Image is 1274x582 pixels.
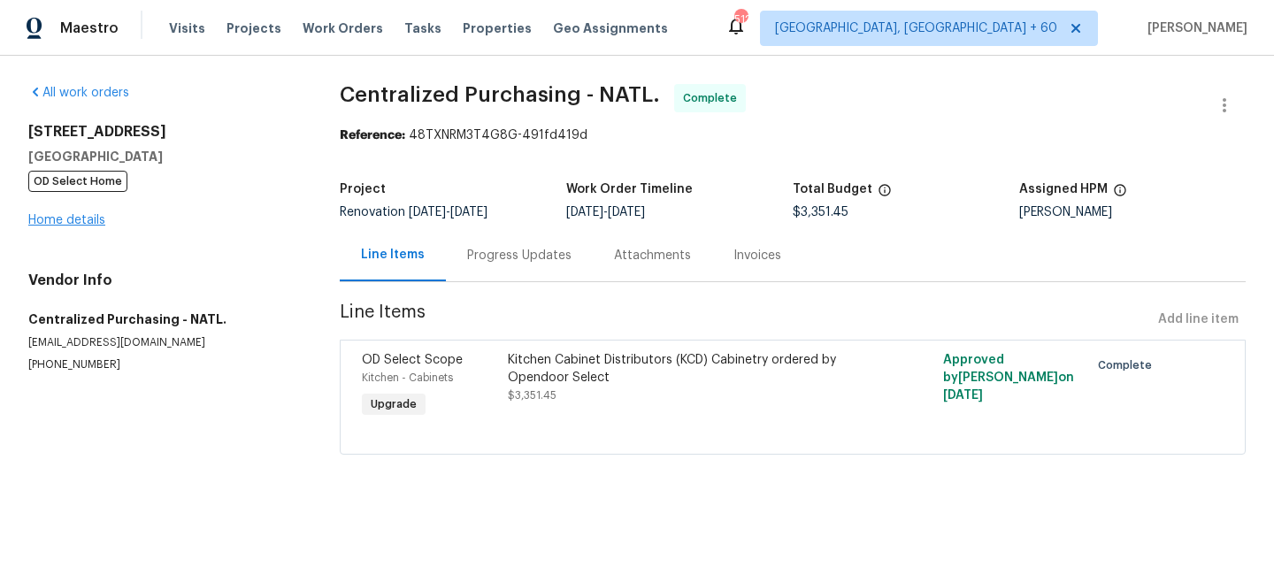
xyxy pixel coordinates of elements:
span: $3,351.45 [508,390,556,401]
h5: Project [340,183,386,195]
div: 48TXNRM3T4G8G-491fd419d [340,126,1246,144]
div: Kitchen Cabinet Distributors (KCD) Cabinetry ordered by Opendoor Select [508,351,861,387]
b: Reference: [340,129,405,142]
span: Projects [226,19,281,37]
div: [PERSON_NAME] [1019,206,1246,218]
h5: Work Order Timeline [566,183,693,195]
h5: [GEOGRAPHIC_DATA] [28,148,297,165]
p: [EMAIL_ADDRESS][DOMAIN_NAME] [28,335,297,350]
div: Attachments [614,247,691,264]
span: $3,351.45 [793,206,848,218]
span: [DATE] [409,206,446,218]
span: Geo Assignments [553,19,668,37]
span: The total cost of line items that have been proposed by Opendoor. This sum includes line items th... [878,183,892,206]
span: Maestro [60,19,119,37]
span: [PERSON_NAME] [1140,19,1247,37]
span: [DATE] [566,206,603,218]
span: Upgrade [364,395,424,413]
span: Complete [1098,356,1159,374]
span: Approved by [PERSON_NAME] on [943,354,1074,402]
h2: [STREET_ADDRESS] [28,123,297,141]
div: Invoices [733,247,781,264]
span: [DATE] [943,389,983,402]
span: [DATE] [608,206,645,218]
span: OD Select Home [28,171,127,192]
span: Tasks [404,22,441,34]
h5: Total Budget [793,183,872,195]
h5: Centralized Purchasing - NATL. [28,310,297,328]
span: Centralized Purchasing - NATL. [340,84,660,105]
a: All work orders [28,87,129,99]
div: 512 [734,11,747,28]
h5: Assigned HPM [1019,183,1108,195]
a: Home details [28,214,105,226]
span: Visits [169,19,205,37]
span: OD Select Scope [362,354,463,366]
span: Kitchen - Cabinets [362,372,453,383]
span: Work Orders [303,19,383,37]
span: Properties [463,19,532,37]
span: [GEOGRAPHIC_DATA], [GEOGRAPHIC_DATA] + 60 [775,19,1057,37]
h4: Vendor Info [28,272,297,289]
span: - [566,206,645,218]
span: - [409,206,487,218]
span: The hpm assigned to this work order. [1113,183,1127,206]
p: [PHONE_NUMBER] [28,357,297,372]
span: Line Items [340,303,1151,336]
span: Complete [683,89,744,107]
div: Line Items [361,246,425,264]
div: Progress Updates [467,247,572,264]
span: [DATE] [450,206,487,218]
span: Renovation [340,206,487,218]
